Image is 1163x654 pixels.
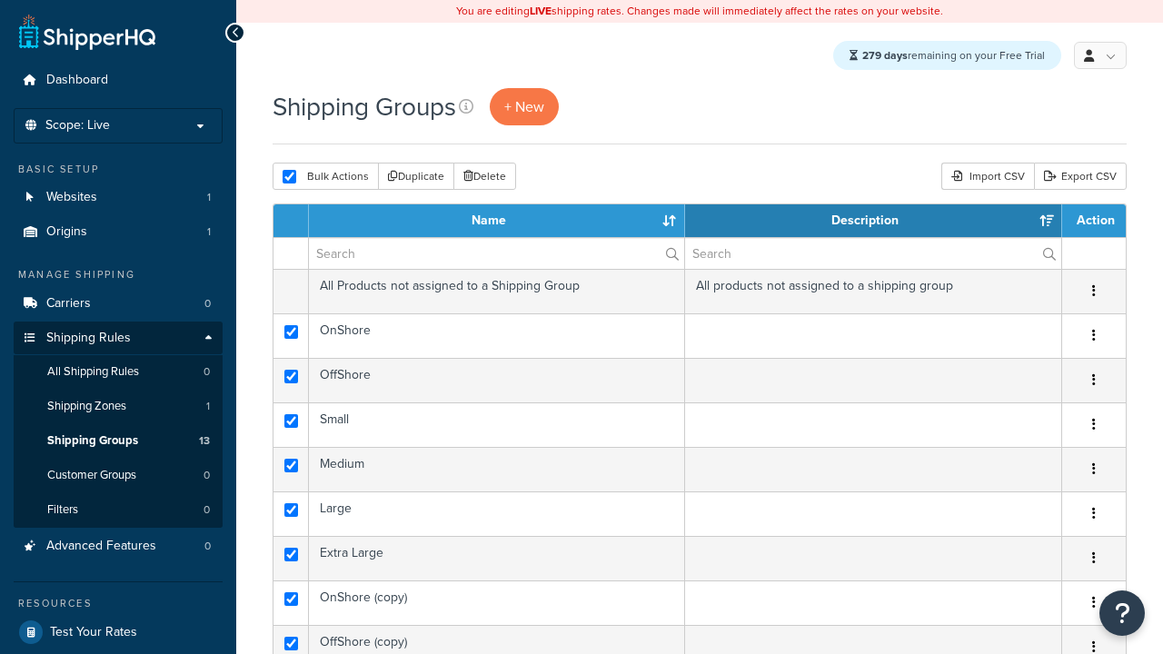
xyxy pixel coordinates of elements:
[46,190,97,205] span: Websites
[309,313,685,358] td: OnShore
[204,296,211,312] span: 0
[14,322,223,355] a: Shipping Rules
[14,287,223,321] li: Carriers
[47,364,139,380] span: All Shipping Rules
[199,433,210,449] span: 13
[14,390,223,423] li: Shipping Zones
[14,493,223,527] a: Filters 0
[685,238,1061,269] input: Search
[14,267,223,282] div: Manage Shipping
[50,625,137,640] span: Test Your Rates
[47,399,126,414] span: Shipping Zones
[1034,163,1127,190] a: Export CSV
[378,163,454,190] button: Duplicate
[833,41,1061,70] div: remaining on your Free Trial
[14,616,223,649] a: Test Your Rates
[45,118,110,134] span: Scope: Live
[204,539,211,554] span: 0
[273,163,379,190] button: Bulk Actions
[685,204,1062,237] th: Description: activate to sort column ascending
[14,181,223,214] li: Websites
[14,530,223,563] a: Advanced Features 0
[273,89,456,124] h1: Shipping Groups
[14,355,223,389] li: All Shipping Rules
[453,163,516,190] button: Delete
[206,399,210,414] span: 1
[47,433,138,449] span: Shipping Groups
[204,364,210,380] span: 0
[309,536,685,580] td: Extra Large
[14,215,223,249] li: Origins
[309,447,685,491] td: Medium
[309,204,685,237] th: Name: activate to sort column ascending
[309,402,685,447] td: Small
[46,73,108,88] span: Dashboard
[490,88,559,125] a: + New
[46,539,156,554] span: Advanced Features
[14,530,223,563] li: Advanced Features
[46,331,131,346] span: Shipping Rules
[1062,204,1126,237] th: Action
[14,287,223,321] a: Carriers 0
[14,215,223,249] a: Origins 1
[207,224,211,240] span: 1
[46,224,87,240] span: Origins
[685,269,1062,313] td: All products not assigned to a shipping group
[862,47,908,64] strong: 279 days
[14,64,223,97] a: Dashboard
[530,3,552,19] b: LIVE
[14,424,223,458] a: Shipping Groups 13
[14,493,223,527] li: Filters
[46,296,91,312] span: Carriers
[309,580,685,625] td: OnShore (copy)
[1099,590,1145,636] button: Open Resource Center
[14,322,223,529] li: Shipping Rules
[19,14,155,50] a: ShipperHQ Home
[14,162,223,177] div: Basic Setup
[309,238,684,269] input: Search
[14,355,223,389] a: All Shipping Rules 0
[47,502,78,518] span: Filters
[204,468,210,483] span: 0
[14,424,223,458] li: Shipping Groups
[47,468,136,483] span: Customer Groups
[14,181,223,214] a: Websites 1
[14,390,223,423] a: Shipping Zones 1
[504,96,544,117] span: + New
[204,502,210,518] span: 0
[207,190,211,205] span: 1
[309,358,685,402] td: OffShore
[14,459,223,492] a: Customer Groups 0
[309,491,685,536] td: Large
[14,459,223,492] li: Customer Groups
[309,269,685,313] td: All Products not assigned to a Shipping Group
[941,163,1034,190] div: Import CSV
[14,596,223,611] div: Resources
